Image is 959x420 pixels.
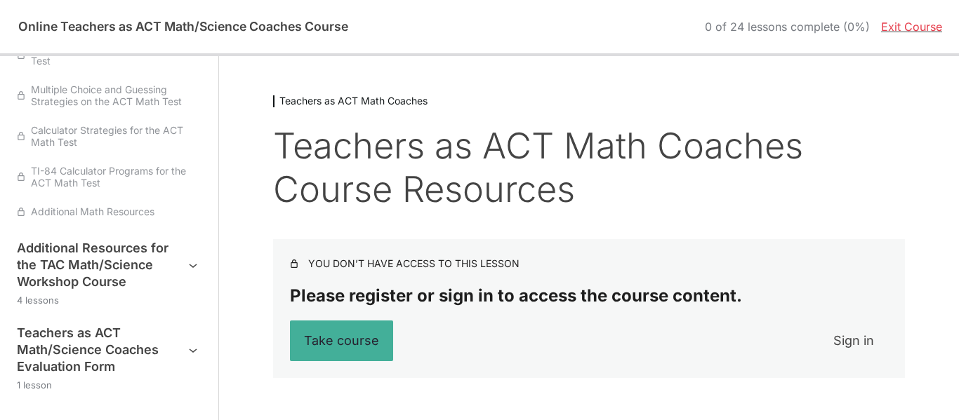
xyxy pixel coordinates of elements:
[17,124,201,148] a: Calculator Strategies for the ACT Math Test
[705,20,870,34] div: 0 of 24 lessons complete (0%)
[17,19,350,34] h2: Online Teachers as ACT Math/Science Coaches Course
[17,205,201,217] a: Additional Math Resources
[273,95,905,107] h3: Teachers as ACT Math Coaches
[17,325,171,375] h3: Teachers as ACT Math/Science Coaches Evaluation Form
[25,205,201,217] span: Additional Math Resources
[17,378,201,393] div: 1 lesson
[290,285,888,306] p: Please register or sign in to access the course content.
[17,293,201,308] div: 4 lessons
[25,165,201,189] span: TI-84 Calculator Programs for the ACT Math Test
[25,124,201,148] span: Calculator Strategies for the ACT Math Test
[17,83,201,107] a: Multiple Choice and Guessing Strategies on the ACT Math Test
[17,165,201,189] a: TI-84 Calculator Programs for the ACT Math Test
[25,83,201,107] span: Multiple Choice and Guessing Strategies on the ACT Math Test
[17,240,201,290] button: Additional Resources for the TAC Math/Science Workshop Course
[881,20,942,34] a: Exit Course
[290,320,393,362] a: Take course
[308,256,520,271] div: You don’t have access to this lesson
[273,124,905,211] h1: Teachers as ACT Math Coaches Course Resources
[819,324,888,358] a: Sign in
[17,325,201,375] button: Teachers as ACT Math/Science Coaches Evaluation Form
[17,240,171,290] h3: Additional Resources for the TAC Math/Science Workshop Course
